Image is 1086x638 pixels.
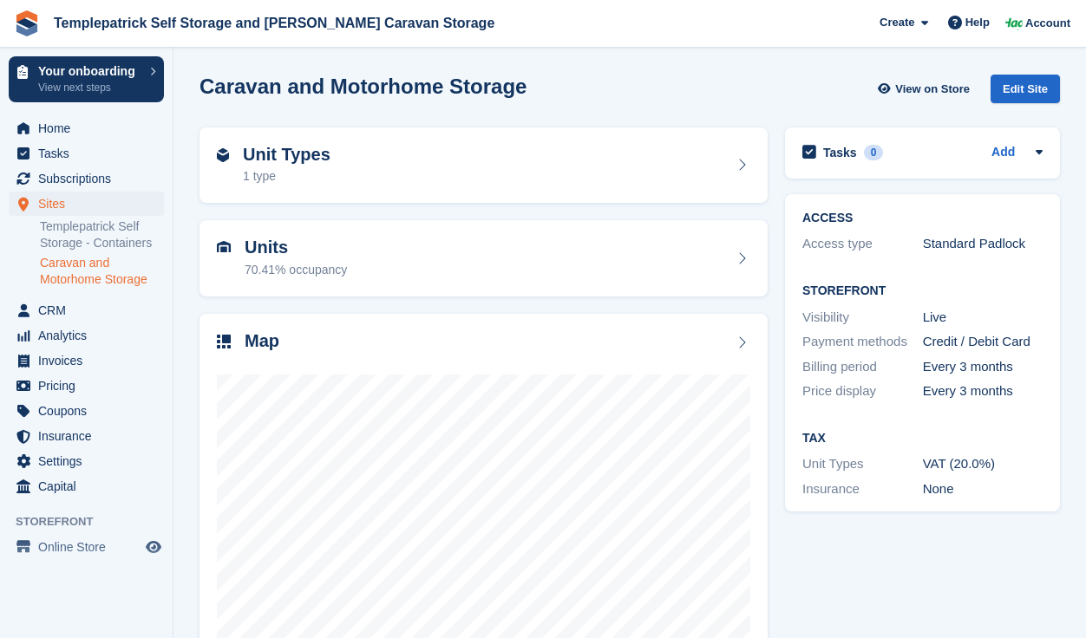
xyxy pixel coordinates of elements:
[802,454,923,474] div: Unit Types
[38,323,142,348] span: Analytics
[38,374,142,398] span: Pricing
[38,399,142,423] span: Coupons
[38,348,142,373] span: Invoices
[38,449,142,473] span: Settings
[38,116,142,140] span: Home
[802,381,923,401] div: Price display
[243,145,330,165] h2: Unit Types
[823,145,857,160] h2: Tasks
[864,145,884,160] div: 0
[802,234,923,254] div: Access type
[991,75,1060,103] div: Edit Site
[38,424,142,448] span: Insurance
[38,80,141,95] p: View next steps
[14,10,40,36] img: stora-icon-8386f47178a22dfd0bd8f6a31ec36ba5ce8667c1dd55bd0f319d3a0aa187defe.svg
[9,374,164,398] a: menu
[895,81,970,98] span: View on Store
[875,75,977,103] a: View on Store
[200,220,768,296] a: Units 70.41% occupancy
[38,535,142,559] span: Online Store
[9,56,164,102] a: Your onboarding View next steps
[923,308,1043,328] div: Live
[923,332,1043,352] div: Credit / Debit Card
[217,241,231,253] img: unit-icn-7be61d7bf1b0ce9d3e12c5938cc71ed9869f7b940bace4675aadf7bd6d80202e.svg
[40,218,164,251] a: Templepatrick Self Storage - Containers
[38,192,142,216] span: Sites
[9,192,164,216] a: menu
[923,479,1043,499] div: None
[38,474,142,498] span: Capital
[9,535,164,559] a: menu
[9,323,164,348] a: menu
[923,234,1043,254] div: Standard Padlock
[217,335,231,348] img: map-icn-33ee37083ee616e46c38cad1a60f524a97daa1e2b2c8c0bc3eb3415660979fc1.svg
[991,75,1060,110] a: Edit Site
[9,348,164,373] a: menu
[9,116,164,140] a: menu
[38,298,142,322] span: CRM
[802,332,923,352] div: Payment methods
[802,308,923,328] div: Visibility
[802,357,923,377] div: Billing period
[47,9,501,37] a: Templepatrick Self Storage and [PERSON_NAME] Caravan Storage
[38,166,142,191] span: Subscriptions
[802,479,923,499] div: Insurance
[9,141,164,166] a: menu
[38,65,141,77] p: Your onboarding
[802,212,1043,225] h2: ACCESS
[243,167,330,186] div: 1 type
[802,432,1043,446] h2: Tax
[40,255,164,288] a: Caravan and Motorhome Storage
[38,141,142,166] span: Tasks
[9,298,164,322] a: menu
[200,127,768,204] a: Unit Types 1 type
[1005,14,1023,31] img: Gareth Hagan
[245,261,347,279] div: 70.41% occupancy
[143,537,164,557] a: Preview store
[9,166,164,191] a: menu
[245,238,347,257] h2: Units
[9,474,164,498] a: menu
[200,75,527,98] h2: Caravan and Motorhome Storage
[9,399,164,423] a: menu
[217,148,229,162] img: unit-type-icn-2b2737a686de81e16bb02015468b77c625bbabd49415b5ef34ead5e3b44a266d.svg
[923,357,1043,377] div: Every 3 months
[880,14,914,31] span: Create
[16,513,173,531] span: Storefront
[245,331,279,351] h2: Map
[9,424,164,448] a: menu
[1025,15,1070,32] span: Account
[965,14,990,31] span: Help
[923,454,1043,474] div: VAT (20.0%)
[802,284,1043,298] h2: Storefront
[991,143,1015,163] a: Add
[9,449,164,473] a: menu
[923,381,1043,401] div: Every 3 months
